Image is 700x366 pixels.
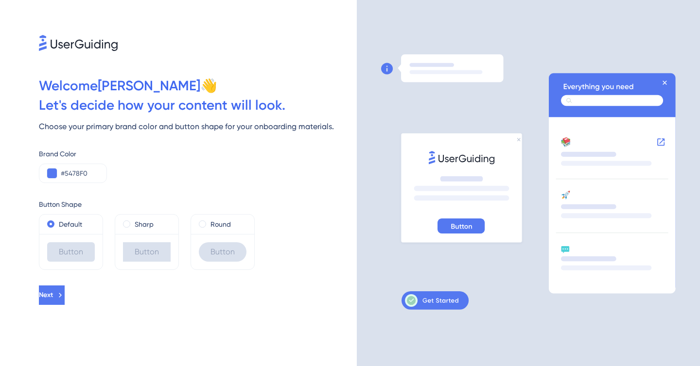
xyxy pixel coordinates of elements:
[199,242,246,262] div: Button
[59,218,82,230] label: Default
[210,218,231,230] label: Round
[39,285,65,305] button: Next
[39,289,53,301] span: Next
[39,121,357,133] div: Choose your primary brand color and button shape for your onboarding materials.
[47,242,95,262] div: Button
[39,199,357,210] div: Button Shape
[123,242,171,262] div: Button
[39,76,357,96] div: Welcome [PERSON_NAME] 👋
[39,148,357,160] div: Brand Color
[135,218,154,230] label: Sharp
[39,96,357,115] div: Let ' s decide how your content will look.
